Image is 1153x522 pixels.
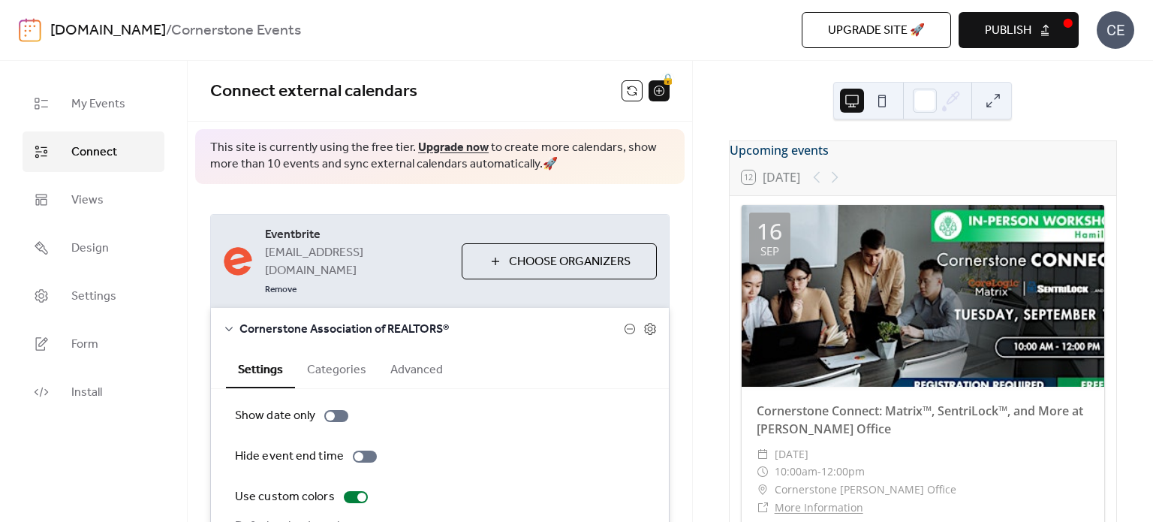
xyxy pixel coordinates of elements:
a: [DOMAIN_NAME] [50,17,166,45]
div: CE [1097,11,1134,49]
span: Eventbrite [265,226,450,244]
a: Install [23,372,164,412]
a: More Information [775,500,863,514]
span: Cornerstone Association of REALTORS® [239,321,624,339]
a: Design [23,228,164,268]
span: Connect external calendars [210,75,417,108]
button: Advanced [378,350,455,387]
span: My Events [71,95,125,113]
div: ​ [757,499,769,517]
a: My Events [23,83,164,124]
b: Cornerstone Events [171,17,301,45]
div: ​ [757,481,769,499]
button: Choose Organizers [462,243,657,279]
div: Hide event end time [235,448,344,466]
div: ​ [757,463,769,481]
button: Categories [295,350,378,387]
a: Upgrade now [418,136,489,159]
span: Install [71,384,102,402]
a: Settings [23,276,164,316]
button: Upgrade site 🚀 [802,12,951,48]
span: Settings [71,288,116,306]
img: eventbrite [223,246,253,276]
span: Upgrade site 🚀 [828,22,925,40]
span: Choose Organizers [509,253,631,271]
span: 12:00pm [821,463,865,481]
div: Show date only [235,407,315,425]
span: Design [71,240,109,258]
span: - [817,463,821,481]
span: Form [71,336,98,354]
a: Connect [23,131,164,172]
img: logo [19,18,41,42]
a: Form [23,324,164,364]
div: Upcoming events [730,141,1116,159]
div: Use custom colors [235,488,335,506]
span: Remove [265,284,297,296]
div: 16 [757,220,782,243]
a: Cornerstone Connect: Matrix™, SentriLock™, and More at [PERSON_NAME] Office [757,403,1083,437]
span: Connect [71,143,117,161]
span: Views [71,192,104,210]
a: Views [23,180,164,220]
span: Publish [985,22,1031,40]
span: [EMAIL_ADDRESS][DOMAIN_NAME] [265,244,450,280]
span: This site is currently using the free tier. to create more calendars, show more than 10 events an... [210,140,670,173]
span: [DATE] [775,445,808,463]
span: 10:00am [775,463,817,481]
div: Sep [760,246,779,257]
b: / [166,17,171,45]
button: Publish [959,12,1079,48]
div: ​ [757,445,769,463]
span: Cornerstone [PERSON_NAME] Office [775,481,956,499]
button: Settings [226,350,295,388]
